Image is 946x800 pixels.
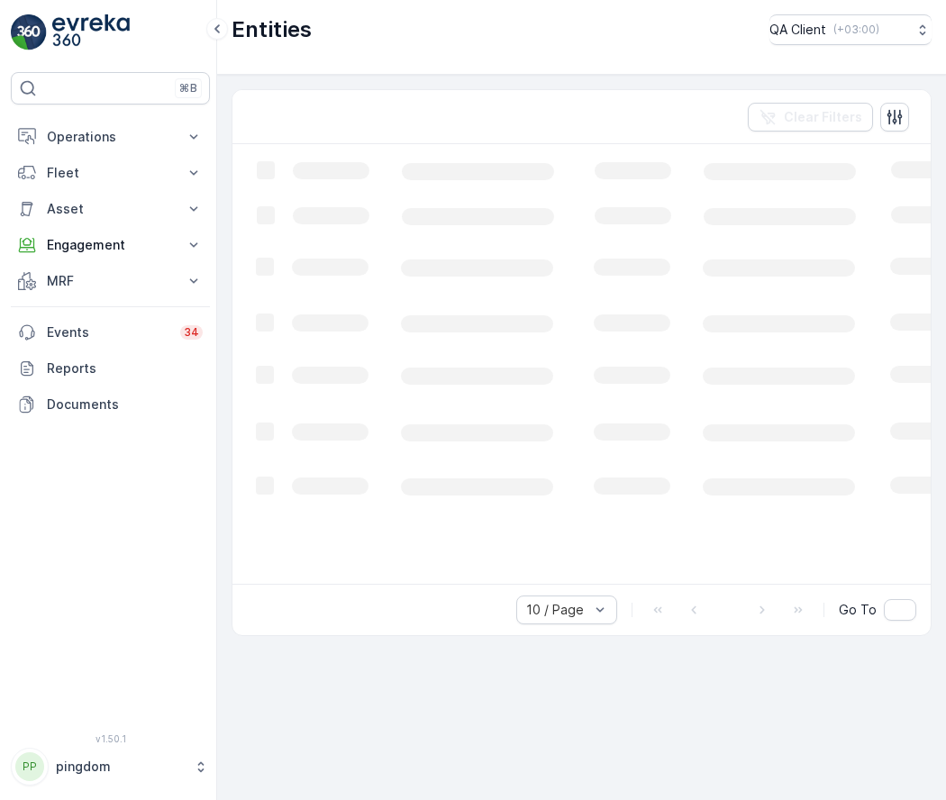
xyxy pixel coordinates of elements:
[839,601,877,619] span: Go To
[232,15,312,44] p: Entities
[11,263,210,299] button: MRF
[11,155,210,191] button: Fleet
[769,21,826,39] p: QA Client
[833,23,879,37] p: ( +03:00 )
[47,395,203,414] p: Documents
[184,325,199,340] p: 34
[15,752,44,781] div: PP
[47,359,203,377] p: Reports
[11,227,210,263] button: Engagement
[11,386,210,423] a: Documents
[748,103,873,132] button: Clear Filters
[11,119,210,155] button: Operations
[11,748,210,786] button: PPpingdom
[47,323,169,341] p: Events
[11,191,210,227] button: Asset
[56,758,185,776] p: pingdom
[47,272,174,290] p: MRF
[784,108,862,126] p: Clear Filters
[179,81,197,95] p: ⌘B
[11,733,210,744] span: v 1.50.1
[47,128,174,146] p: Operations
[11,350,210,386] a: Reports
[47,164,174,182] p: Fleet
[47,236,174,254] p: Engagement
[769,14,932,45] button: QA Client(+03:00)
[52,14,130,50] img: logo_light-DOdMpM7g.png
[11,314,210,350] a: Events34
[11,14,47,50] img: logo
[47,200,174,218] p: Asset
